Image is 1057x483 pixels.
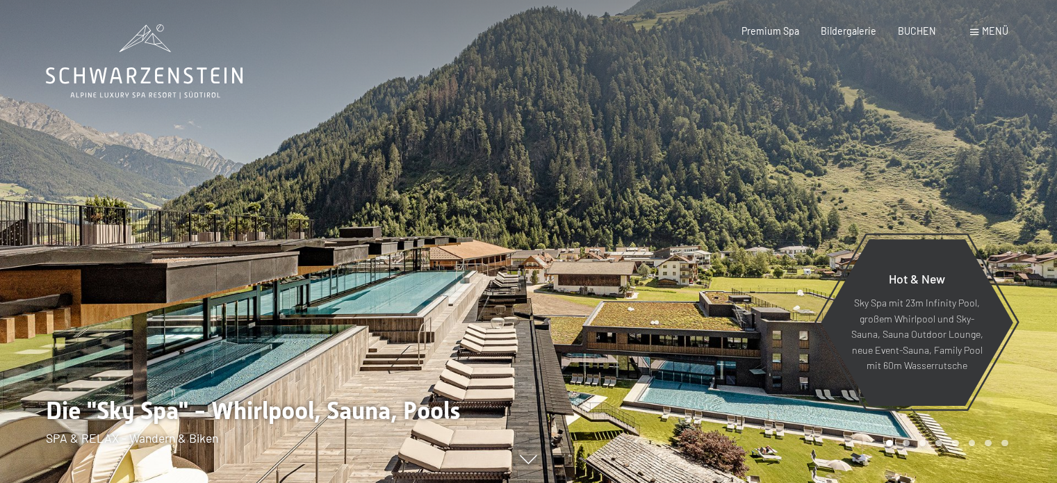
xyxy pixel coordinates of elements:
div: Carousel Page 1 (Current Slide) [886,440,893,447]
span: Hot & New [889,271,945,286]
div: Carousel Page 5 [952,440,959,447]
a: Bildergalerie [821,25,876,37]
div: Carousel Page 7 [985,440,992,447]
a: Premium Spa [741,25,799,37]
a: BUCHEN [898,25,936,37]
div: Carousel Page 8 [1001,440,1008,447]
div: Carousel Pagination [881,440,1008,447]
div: Carousel Page 4 [935,440,942,447]
div: Carousel Page 6 [969,440,976,447]
div: Carousel Page 2 [903,440,910,447]
p: Sky Spa mit 23m Infinity Pool, großem Whirlpool und Sky-Sauna, Sauna Outdoor Lounge, neue Event-S... [851,295,983,374]
a: Hot & New Sky Spa mit 23m Infinity Pool, großem Whirlpool und Sky-Sauna, Sauna Outdoor Lounge, ne... [820,238,1014,407]
div: Carousel Page 3 [919,440,926,447]
span: Menü [982,25,1008,37]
